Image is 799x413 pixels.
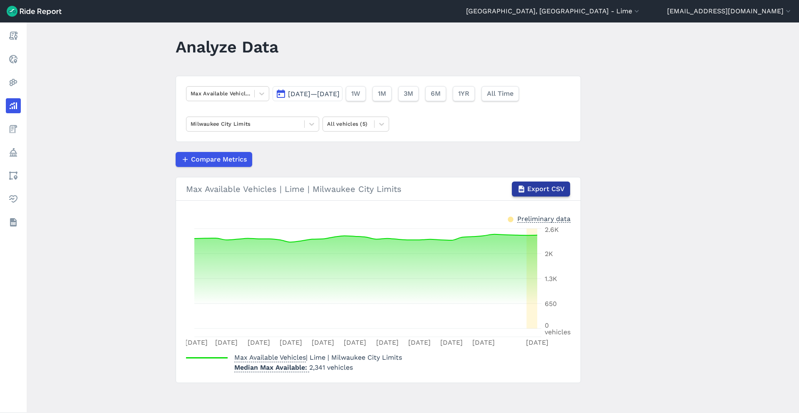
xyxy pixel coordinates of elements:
span: 1W [351,89,360,99]
div: Preliminary data [517,214,571,223]
tspan: [DATE] [526,338,548,346]
button: [DATE]—[DATE] [273,86,342,101]
button: Export CSV [512,182,570,197]
p: 2,341 vehicles [234,363,402,373]
a: Analyze [6,98,21,113]
a: Policy [6,145,21,160]
tspan: [DATE] [408,338,431,346]
a: Report [6,28,21,43]
span: 1YR [458,89,469,99]
span: Compare Metrics [191,154,247,164]
tspan: 2K [545,250,553,258]
tspan: [DATE] [215,338,238,346]
h1: Analyze Data [176,35,278,58]
button: All Time [481,86,519,101]
tspan: [DATE] [440,338,463,346]
a: Datasets [6,215,21,230]
button: 1YR [453,86,475,101]
a: Heatmaps [6,75,21,90]
tspan: vehicles [545,328,571,336]
button: Compare Metrics [176,152,252,167]
img: Ride Report [7,6,62,17]
tspan: 650 [545,300,557,308]
tspan: [DATE] [472,338,495,346]
span: All Time [487,89,514,99]
tspan: [DATE] [376,338,399,346]
span: | Lime | Milwaukee City Limits [234,353,402,361]
button: 1W [346,86,366,101]
a: Areas [6,168,21,183]
tspan: [DATE] [280,338,302,346]
span: Max Available Vehicles [234,351,306,362]
tspan: 1.3K [545,275,557,283]
tspan: [DATE] [312,338,334,346]
a: Realtime [6,52,21,67]
tspan: [DATE] [344,338,366,346]
tspan: [DATE] [185,338,208,346]
a: Fees [6,122,21,137]
span: Median Max Available [234,361,309,372]
span: 3M [404,89,413,99]
button: 3M [398,86,419,101]
span: 1M [378,89,386,99]
tspan: 0 [545,321,549,329]
tspan: [DATE] [248,338,270,346]
span: Export CSV [527,184,565,194]
a: Health [6,192,21,206]
button: 1M [372,86,392,101]
button: [EMAIL_ADDRESS][DOMAIN_NAME] [667,6,792,16]
span: [DATE]—[DATE] [288,90,340,98]
div: Max Available Vehicles | Lime | Milwaukee City Limits [186,182,571,197]
tspan: 2.6K [545,226,559,234]
button: [GEOGRAPHIC_DATA], [GEOGRAPHIC_DATA] - Lime [466,6,641,16]
button: 6M [425,86,446,101]
span: 6M [431,89,441,99]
